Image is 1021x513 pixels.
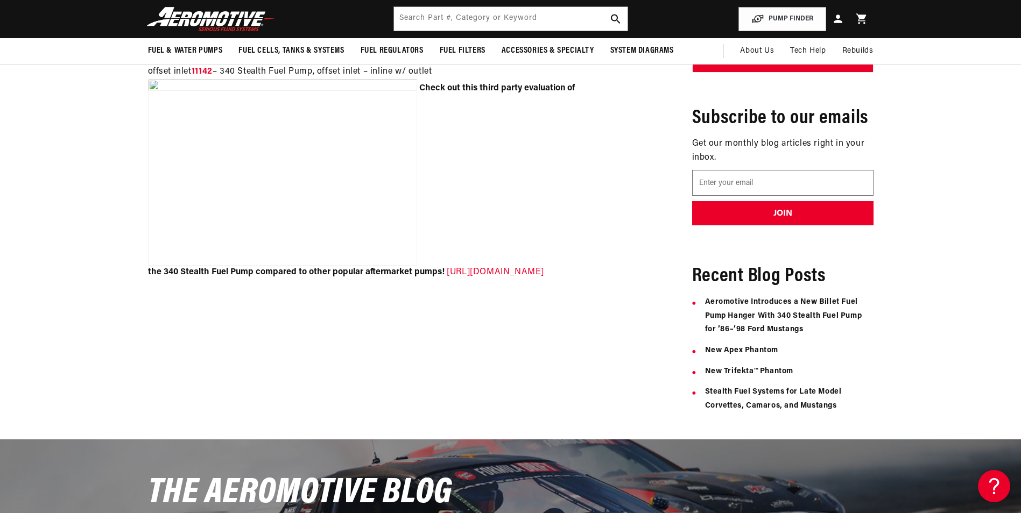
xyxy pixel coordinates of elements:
[705,298,862,333] a: Aeromotive Introduces a New Billet Fuel Pump Hanger With 340 Stealth Fuel Pump for ’86–’98 Ford M...
[790,45,826,57] span: Tech Help
[148,84,575,276] strong: Check out this third party evaluation of the 340 Stealth Fuel Pump compared to other popular afte...
[705,367,794,375] a: New Trifekta™ Phantom
[692,263,874,290] h5: Recent Blog Posts
[692,105,874,132] h5: Subscribe to our emails
[705,346,779,354] a: New Apex Phantom
[842,45,874,57] span: Rebuilds
[140,38,231,63] summary: Fuel & Water Pumps
[144,6,278,32] img: Aeromotive
[494,38,602,63] summary: Accessories & Specialty
[148,79,417,266] img: 11140-42_FlowChart
[692,201,874,225] button: JOIN
[782,38,834,64] summary: Tech Help
[432,38,494,63] summary: Fuel Filters
[353,38,432,63] summary: Fuel Regulators
[610,45,674,56] span: System Diagrams
[394,7,628,31] input: Search by Part Number, Category or Keyword
[148,475,453,511] span: The Aeromotive Blog
[692,170,874,196] input: Enter your email
[440,45,485,56] span: Fuel Filters
[148,45,223,56] span: Fuel & Water Pumps
[692,137,874,165] p: Get our monthly blog articles right in your inbox.
[447,268,544,276] a: [URL][DOMAIN_NAME]
[738,7,826,31] button: PUMP FINDER
[602,38,682,63] summary: System Diagrams
[502,45,594,56] span: Accessories & Specialty
[192,67,213,76] a: 11142
[740,47,774,55] span: About Us
[705,388,842,410] a: Stealth Fuel Systems for Late Model Corvettes, Camaros, and Mustangs
[238,45,344,56] span: Fuel Cells, Tanks & Systems
[361,45,424,56] span: Fuel Regulators
[230,38,352,63] summary: Fuel Cells, Tanks & Systems
[732,38,782,64] a: About Us
[604,7,628,31] button: search button
[834,38,882,64] summary: Rebuilds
